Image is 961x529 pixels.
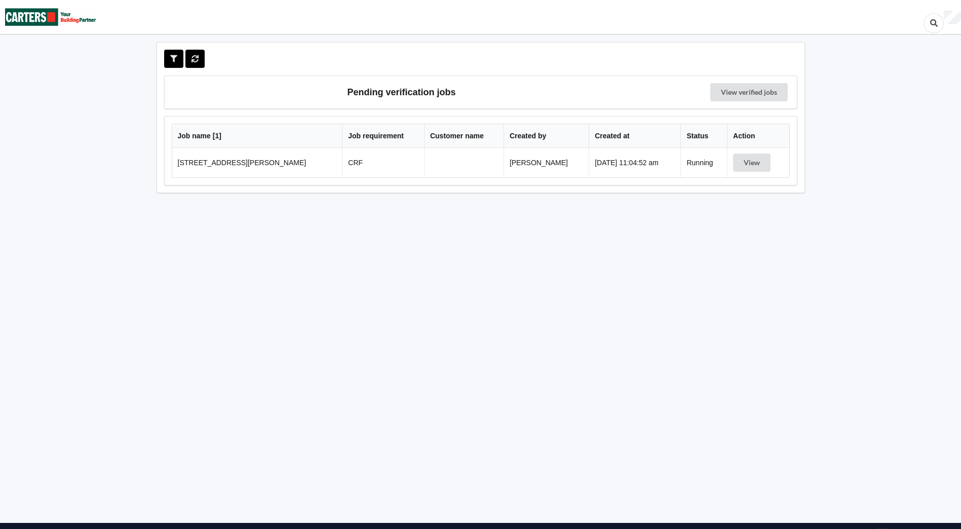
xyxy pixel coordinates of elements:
[342,124,424,148] th: Job requirement
[342,148,424,177] td: CRF
[589,148,680,177] td: [DATE] 11:04:52 am
[680,124,727,148] th: Status
[172,83,632,101] h3: Pending verification jobs
[680,148,727,177] td: Running
[172,148,342,177] td: [STREET_ADDRESS][PERSON_NAME]
[733,154,771,172] button: View
[589,124,680,148] th: Created at
[727,124,789,148] th: Action
[5,1,96,33] img: Carters
[504,148,589,177] td: [PERSON_NAME]
[172,124,342,148] th: Job name [ 1 ]
[944,11,961,25] div: User Profile
[504,124,589,148] th: Created by
[424,124,504,148] th: Customer name
[733,159,773,167] a: View
[710,83,788,101] a: View verified jobs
